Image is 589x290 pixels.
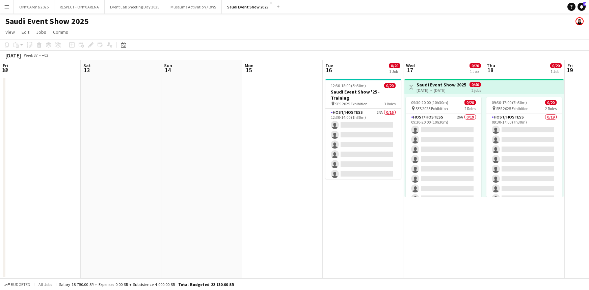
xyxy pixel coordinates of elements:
span: 0/20 [550,63,562,68]
span: 0/20 [545,100,557,105]
app-job-card: 12:30-18:00 (5h30m)0/20Saudi Event Show '25 - Training SES 2025 Exhibition3 RolesHost/ Hostess24A... [325,79,401,179]
span: 4 [583,2,586,6]
span: Fri [567,62,573,69]
h3: Saudi Event Show 2025 [417,82,466,88]
span: SES 2025 Exhibition [335,101,368,106]
span: Sun [164,62,172,69]
span: 18 [486,66,495,74]
a: Jobs [33,28,49,36]
span: Sat [83,62,91,69]
app-card-role: Host/ Hostess24A0/1612:30-14:00 (1h30m) [325,109,401,279]
span: 2 Roles [464,106,476,111]
span: SES 2025 Exhibition [416,106,448,111]
span: Thu [487,62,495,69]
span: 0/20 [389,63,400,68]
span: 17 [405,66,415,74]
span: View [5,29,15,35]
a: Comms [50,28,71,36]
a: Edit [19,28,32,36]
span: SES 2025 Exhibition [496,106,529,111]
button: Saudi Event Show 2025 [222,0,274,14]
span: Total Budgeted 22 750.00 SR [178,282,234,287]
span: Comms [53,29,68,35]
span: All jobs [37,282,53,287]
button: Event Lab Shooting Day 2025 [105,0,165,14]
div: [DATE] → [DATE] [417,88,466,93]
div: [DATE] [5,52,21,59]
span: Budgeted [11,282,30,287]
span: Fri [3,62,8,69]
span: 0/20 [384,83,396,88]
span: 13 [82,66,91,74]
span: 16 [324,66,333,74]
span: 09:30-20:00 (10h30m) [411,100,448,105]
app-job-card: 09:30-17:00 (7h30m)0/20 SES 2025 Exhibition2 RolesHost/ Hostess0/1909:30-17:00 (7h30m) [486,97,562,197]
button: Budgeted [3,281,31,288]
div: 1 Job [470,69,481,74]
span: Week 37 [22,53,39,58]
span: Wed [406,62,415,69]
h1: Saudi Event Show 2025 [5,16,89,26]
span: 19 [566,66,573,74]
button: RESPECT - ONYX ARENA [54,0,105,14]
a: 4 [578,3,586,11]
span: Edit [22,29,29,35]
app-job-card: 09:30-20:00 (10h30m)0/20 SES 2025 Exhibition2 RolesHost/ Hostess26A0/1909:30-20:00 (10h30m) [406,97,481,197]
div: 1 Job [551,69,561,74]
span: Mon [245,62,253,69]
span: Tue [325,62,333,69]
span: 2 Roles [545,106,557,111]
span: 0/20 [470,63,481,68]
div: Salary 18 750.00 SR + Expenses 0.00 SR + Subsistence 4 000.00 SR = [59,282,234,287]
div: +03 [42,53,48,58]
span: 15 [244,66,253,74]
span: 0/20 [464,100,476,105]
div: 2 jobs [472,87,481,93]
span: 12:30-18:00 (5h30m) [331,83,366,88]
span: 3 Roles [384,101,396,106]
span: 0/40 [470,82,481,87]
span: 09:30-17:00 (7h30m) [492,100,527,105]
span: Jobs [36,29,46,35]
app-user-avatar: Reem Al Shorafa [575,17,584,25]
button: ONYX Arena 2025 [14,0,54,14]
h3: Saudi Event Show '25 - Training [325,89,401,101]
span: 12 [2,66,8,74]
div: 1 Job [389,69,400,74]
button: Museums Activation / BWS [165,0,222,14]
a: View [3,28,18,36]
span: 14 [163,66,172,74]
